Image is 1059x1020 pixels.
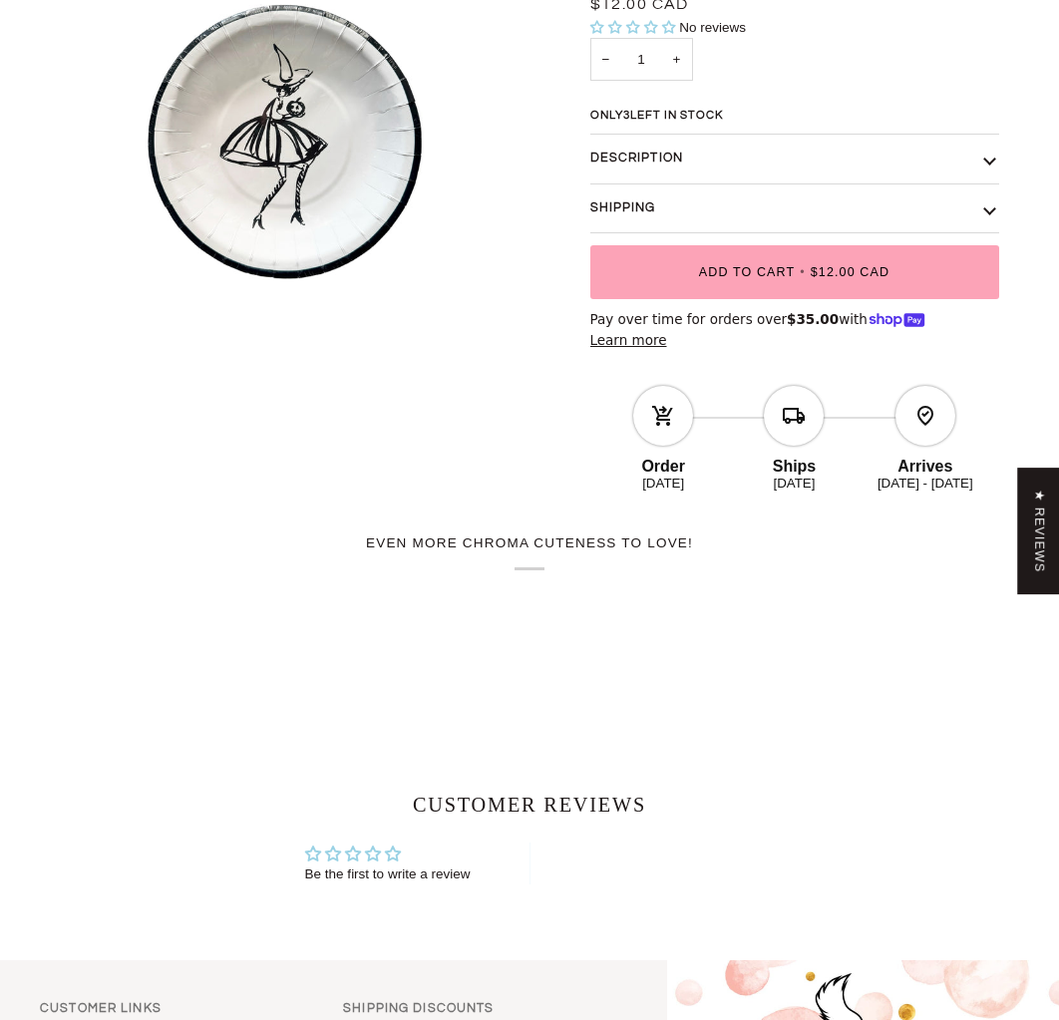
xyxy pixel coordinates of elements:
div: Average rating is 0.00 stars [305,843,471,865]
div: Be the first to write a review [305,865,471,884]
span: $12.00 CAD [811,265,889,279]
h2: Customer Reviews [56,791,1003,819]
span: Add to Cart [699,265,795,279]
div: Order [598,450,729,476]
button: Add to Cart [590,245,999,299]
span: No reviews [679,20,746,35]
button: Description [590,135,999,183]
span: 3 [623,110,630,121]
span: Only left in stock [590,110,733,122]
input: Quantity [590,38,693,81]
ab-date-text: [DATE] [642,476,684,491]
button: Increase quantity [661,38,693,81]
span: • [795,265,811,279]
h2: Even more Chroma cuteness to love! [40,535,1019,570]
span: 0.00 stars [590,20,680,35]
ab-date-text: [DATE] - [DATE] [878,476,973,491]
div: Ships [729,450,860,476]
ab-date-text: [DATE] [774,476,816,491]
div: Arrives [860,450,990,476]
button: Decrease quantity [590,38,622,81]
button: Shipping [590,184,999,233]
